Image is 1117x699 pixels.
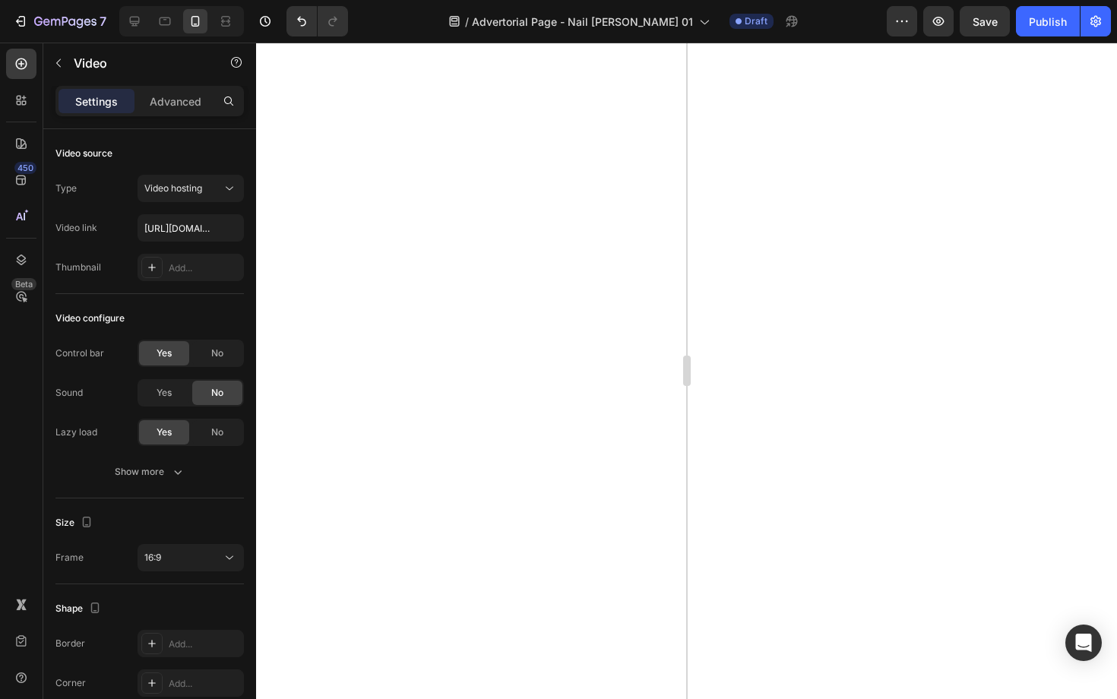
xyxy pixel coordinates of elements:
[138,175,244,202] button: Video hosting
[960,6,1010,36] button: Save
[157,346,172,360] span: Yes
[211,425,223,439] span: No
[115,464,185,479] div: Show more
[1029,14,1067,30] div: Publish
[100,12,106,30] p: 7
[211,386,223,400] span: No
[75,93,118,109] p: Settings
[14,162,36,174] div: 450
[55,637,85,650] div: Border
[11,278,36,290] div: Beta
[1016,6,1080,36] button: Publish
[55,513,96,533] div: Size
[55,261,101,274] div: Thumbnail
[6,6,113,36] button: 7
[55,346,104,360] div: Control bar
[169,677,240,691] div: Add...
[465,14,469,30] span: /
[55,221,97,235] div: Video link
[55,676,86,690] div: Corner
[138,544,244,571] button: 16:9
[745,14,767,28] span: Draft
[472,14,693,30] span: Advertorial Page - Nail [PERSON_NAME] 01
[55,458,244,486] button: Show more
[211,346,223,360] span: No
[74,54,203,72] p: Video
[144,552,161,563] span: 16:9
[286,6,348,36] div: Undo/Redo
[138,214,244,242] input: Insert video url here
[55,312,125,325] div: Video configure
[169,261,240,275] div: Add...
[55,386,83,400] div: Sound
[55,147,112,160] div: Video source
[55,599,104,619] div: Shape
[55,182,77,195] div: Type
[55,551,84,565] div: Frame
[157,425,172,439] span: Yes
[1065,625,1102,661] div: Open Intercom Messenger
[973,15,998,28] span: Save
[169,637,240,651] div: Add...
[157,386,172,400] span: Yes
[55,425,97,439] div: Lazy load
[150,93,201,109] p: Advanced
[144,182,202,194] span: Video hosting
